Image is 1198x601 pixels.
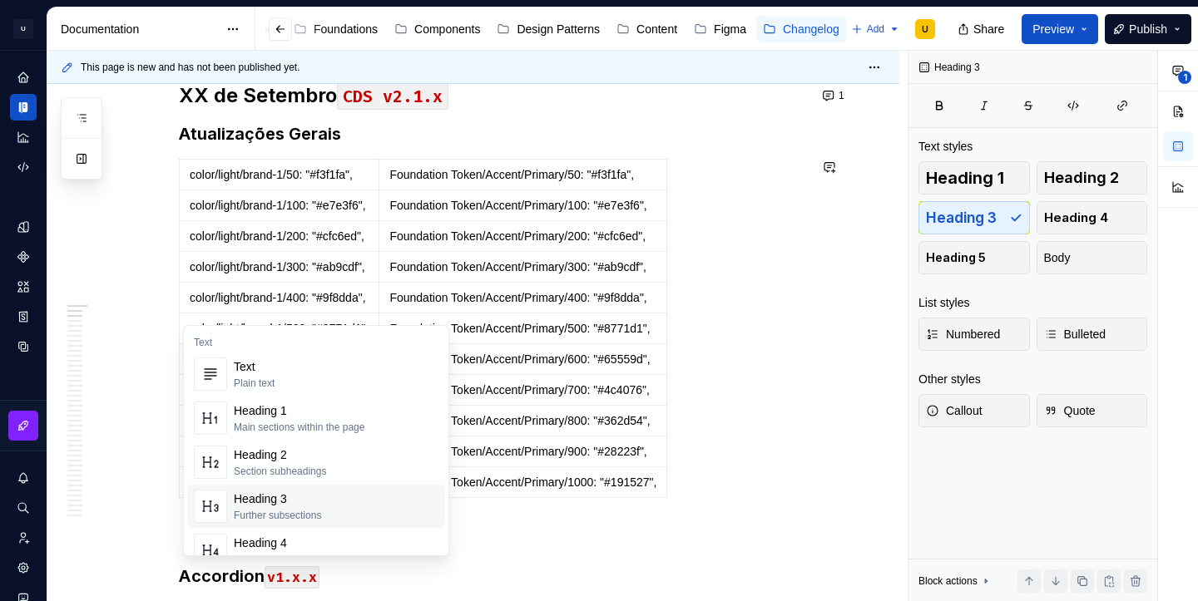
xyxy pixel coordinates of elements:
a: Figma [687,16,753,42]
p: Foundation Token/Accent/Primary/1000: "#191527", [389,474,656,490]
p: color/light/brand-1/300: "#ab9cdf", [190,259,369,275]
div: Other styles [918,371,981,387]
h3: Atualizações Gerais [179,122,808,145]
span: Heading 1 [926,170,1004,186]
div: Further subsections [234,509,321,522]
button: Publish [1105,14,1191,44]
span: Numbered [926,326,1000,342]
button: Search ⌘K [10,495,37,521]
div: Design tokens [10,214,37,240]
span: Bulleted [1044,326,1106,342]
button: Heading 5 [918,241,1030,274]
p: Foundation Token/Accent/Primary/800: "#362d54", [389,412,656,429]
div: Documentation [61,21,218,37]
button: Heading 4 [1037,201,1148,234]
div: Assets [10,273,37,300]
div: Block actions [918,574,978,588]
span: 1 [1178,71,1191,84]
p: color/light/brand-1/500: "#8771d1", [190,320,369,337]
div: Heading 2 [234,446,326,463]
p: Foundation Token/Accent/Primary/500: "#8771d1", [389,320,656,337]
p: Foundation Token/Accent/Primary/700: "#4c4076", [389,382,656,398]
div: List styles [918,294,969,311]
div: Section subheadings [234,465,326,478]
button: Body [1037,241,1148,274]
div: Main sections within the page [234,421,364,434]
span: Publish [1129,21,1167,37]
button: Preview [1022,14,1098,44]
p: Foundation Token/Accent/Primary/100: "#e7e3f6", [389,197,656,214]
span: Quote [1044,402,1096,419]
div: Figma [714,21,746,37]
code: v1.x.x [265,566,319,589]
p: color/light/brand-1/200: "#cfc6ed", [190,228,369,244]
div: Block actions [918,569,993,593]
a: Changelog [756,16,846,42]
button: Share [949,14,1015,44]
p: color/light/brand-1/400: "#9f8dda", [190,289,369,306]
a: Analytics [10,124,37,150]
button: Heading 1 [918,161,1030,195]
div: Heading 4 [234,534,330,551]
button: Quote [1037,394,1148,427]
code: CDS v2.1.x [337,83,448,110]
div: Heading 1 [234,402,364,419]
div: Text [234,358,275,375]
strong: XX de Setembro [179,83,337,107]
span: Share [973,21,1004,37]
button: 1 [818,84,852,107]
a: Components [388,16,487,42]
p: Foundation Token/Accent/Primary/900: "#28223f", [389,443,656,460]
span: Heading 4 [1044,209,1108,226]
button: Add [846,17,905,41]
h3: Accordion [179,564,808,588]
span: Preview [1032,21,1074,37]
span: Body [1044,249,1071,266]
button: Numbered [918,318,1030,351]
a: Home [10,64,37,91]
a: Documentation [10,94,37,121]
button: Heading 2 [1037,161,1148,195]
p: Foundation Token/Accent/Primary/50: "#f3f1fa", [389,166,656,183]
a: Invite team [10,525,37,551]
div: Plain text [234,377,275,390]
div: Foundations [314,21,378,37]
button: U [3,11,43,47]
span: This page is new and has not been published yet. [81,61,300,74]
span: Add [867,22,884,36]
span: 1 [839,89,844,102]
div: Suggestions [184,326,448,555]
a: Data sources [10,333,37,360]
div: Text styles [918,138,973,155]
div: Changelog [783,21,839,37]
button: Bulleted [1037,318,1148,351]
button: Callout [918,394,1030,427]
p: color/light/brand-1/50: "#f3f1fa", [190,166,369,183]
p: Foundation Token/Accent/Primary/600: "#65559d", [389,351,656,367]
div: Components [414,21,480,37]
a: Foundations [287,16,384,42]
p: Foundation Token/Accent/Primary/400: "#9f8dda", [389,289,656,306]
p: Foundation Token/Accent/Primary/200: "#cfc6ed", [389,228,656,244]
span: Callout [926,402,983,419]
a: Settings [10,554,37,581]
a: Content [610,16,684,42]
div: U [922,22,928,36]
a: Components [10,244,37,270]
button: Notifications [10,465,37,491]
a: Code automation [10,154,37,180]
div: Text [187,336,445,349]
span: Heading 2 [1044,170,1119,186]
span: Heading 5 [926,249,986,266]
p: color/light/brand-1/100: "#e7e3f6", [190,197,369,214]
div: Storybook stories [10,303,37,330]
